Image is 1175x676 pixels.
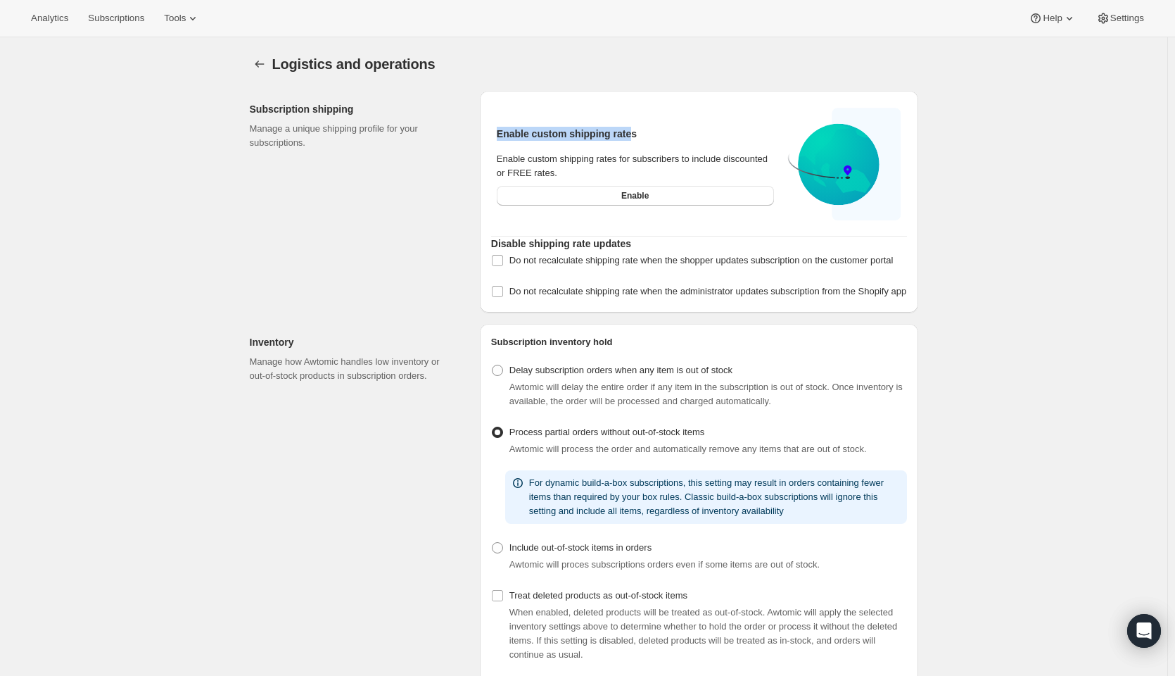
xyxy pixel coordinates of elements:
button: Enable [497,186,774,206]
p: Manage a unique shipping profile for your subscriptions. [250,122,457,150]
h2: Subscription shipping [250,102,457,116]
span: Include out-of-stock items in orders [509,542,652,553]
h2: Subscription inventory hold [491,335,907,349]
span: Awtomic will delay the entire order if any item in the subscription is out of stock. Once invento... [509,382,903,406]
button: Subscriptions [80,8,153,28]
span: Help [1043,13,1062,24]
div: Enable custom shipping rates for subscribers to include discounted or FREE rates. [497,152,774,180]
span: Process partial orders without out-of-stock items [509,427,704,437]
span: Settings [1110,13,1144,24]
span: When enabled, deleted products will be treated as out-of-stock. Awtomic will apply the selected i... [509,607,897,660]
span: Awtomic will process the order and automatically remove any items that are out of stock. [509,444,867,454]
h2: Disable shipping rate updates [491,237,907,251]
h2: Enable custom shipping rates [497,127,774,141]
span: Analytics [31,13,68,24]
span: Logistics and operations [272,56,436,72]
p: For dynamic build-a-box subscriptions, this setting may result in orders containing fewer items t... [529,476,901,518]
button: Settings [250,54,269,74]
span: Awtomic will proces subscriptions orders even if some items are out of stock. [509,559,820,570]
button: Settings [1088,8,1152,28]
p: Manage how Awtomic handles low inventory or out-of-stock products in subscription orders. [250,355,457,383]
span: Delay subscription orders when any item is out of stock [509,365,732,375]
span: Enable [621,190,649,201]
span: Treat deleted products as out-of-stock items [509,590,687,601]
span: Do not recalculate shipping rate when the administrator updates subscription from the Shopify app [509,286,906,296]
span: Tools [164,13,186,24]
span: Subscriptions [88,13,144,24]
button: Analytics [23,8,77,28]
button: Help [1020,8,1084,28]
h2: Inventory [250,335,457,349]
div: Open Intercom Messenger [1127,614,1161,648]
button: Tools [155,8,208,28]
span: Do not recalculate shipping rate when the shopper updates subscription on the customer portal [509,255,894,265]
